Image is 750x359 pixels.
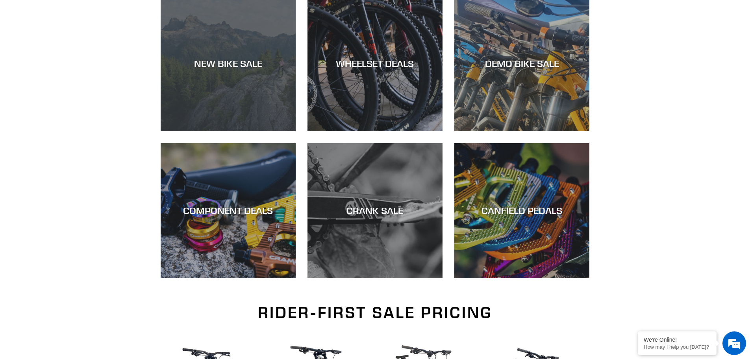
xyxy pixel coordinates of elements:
[161,58,296,69] div: NEW BIKE SALE
[307,58,443,69] div: WHEELSET DEALS
[161,205,296,216] div: COMPONENT DEALS
[307,143,443,278] a: CRANK SALE
[161,143,296,278] a: COMPONENT DEALS
[454,143,589,278] a: CANFIELD PEDALS
[644,344,711,350] p: How may I help you today?
[307,205,443,216] div: CRANK SALE
[454,205,589,216] div: CANFIELD PEDALS
[454,58,589,69] div: DEMO BIKE SALE
[161,303,590,322] h2: RIDER-FIRST SALE PRICING
[644,337,711,343] div: We're Online!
